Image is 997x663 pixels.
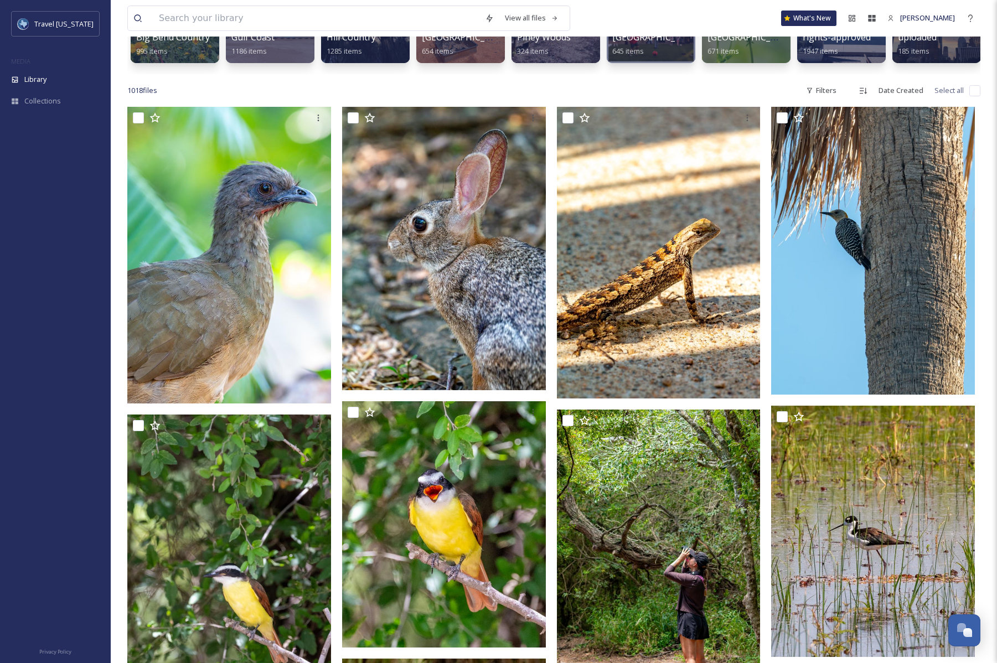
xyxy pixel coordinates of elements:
[39,644,71,657] a: Privacy Policy
[327,46,362,56] span: 1285 items
[803,46,838,56] span: 1947 items
[422,31,511,43] span: [GEOGRAPHIC_DATA]
[422,46,453,56] span: 654 items
[948,614,980,646] button: Open Chat
[127,107,331,403] img: Quinta Mazatlan4.jpg
[707,46,739,56] span: 671 items
[327,31,376,43] span: Hill Country
[873,80,929,101] div: Date Created
[231,46,267,56] span: 1186 items
[900,13,955,23] span: [PERSON_NAME]
[781,11,836,26] a: What's New
[557,107,761,398] img: Quinta Mazatlan2.jpg
[882,7,960,29] a: [PERSON_NAME]
[127,85,157,96] span: 1018 file s
[517,46,549,56] span: 324 items
[24,96,61,106] span: Collections
[800,80,842,101] div: Filters
[898,31,937,43] span: uploaded
[18,18,29,29] img: images%20%281%29.jpeg
[803,31,871,43] span: rights-approved
[39,648,71,655] span: Privacy Policy
[499,7,564,29] a: View all files
[771,406,975,657] img: Resaca De La Palma1.jpg
[771,107,975,394] img: Quinta Mazatlan1.jpg
[612,31,701,43] span: [GEOGRAPHIC_DATA]
[11,57,30,65] span: MEDIA
[136,46,168,56] span: 995 items
[612,46,644,56] span: 645 items
[34,19,94,29] span: Travel [US_STATE]
[342,107,546,390] img: Quinta Mazatlan3.jpg
[342,401,546,648] img: Resaca De La Palma4.jpg
[517,31,571,43] span: Piney Woods
[231,31,275,43] span: Gulf Coast
[136,31,210,43] span: Big Bend Country
[707,31,846,43] span: [GEOGRAPHIC_DATA][US_STATE]
[153,6,479,30] input: Search your library
[898,46,929,56] span: 185 items
[934,85,964,96] span: Select all
[24,74,47,85] span: Library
